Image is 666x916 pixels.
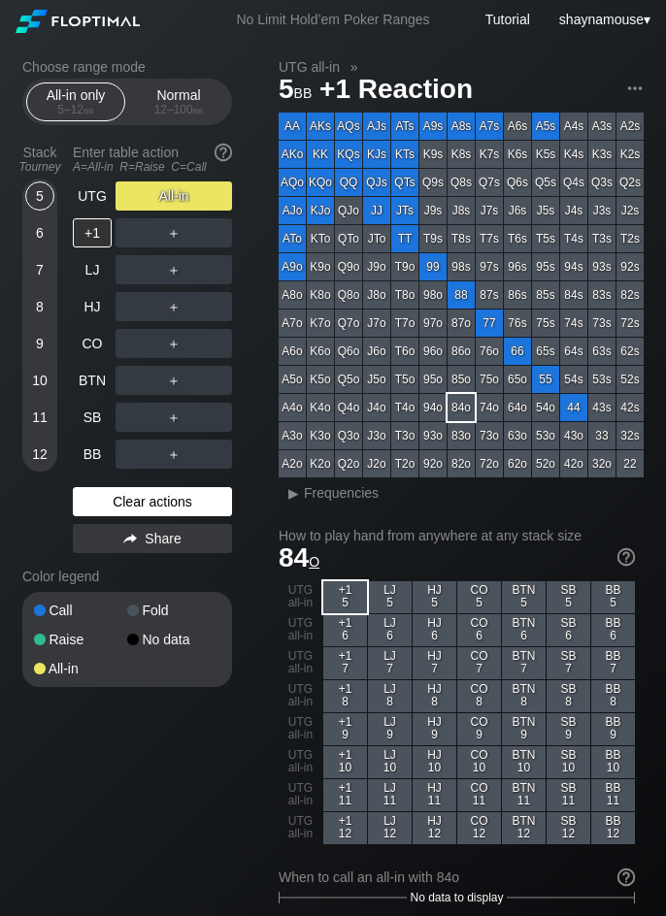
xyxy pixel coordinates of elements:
[335,253,362,280] div: Q9o
[116,255,232,284] div: ＋
[448,141,475,168] div: K8s
[15,137,65,181] div: Stack
[457,812,501,844] div: CO 12
[323,779,367,811] div: +1 11
[591,581,635,613] div: BB 5
[116,329,232,358] div: ＋
[532,310,559,337] div: 75s
[116,292,232,321] div: ＋
[588,281,616,309] div: 83s
[448,281,475,309] div: 88
[35,103,117,116] div: 5 – 12
[448,422,475,449] div: 83o
[532,253,559,280] div: 95s
[73,218,112,247] div: +1
[363,253,390,280] div: J9o
[279,746,322,778] div: UTG all-in
[391,169,418,196] div: QTs
[323,713,367,745] div: +1 9
[532,281,559,309] div: 85s
[588,310,616,337] div: 73s
[309,549,319,571] span: o
[413,746,456,778] div: HJ 10
[547,614,590,646] div: SB 6
[363,197,390,224] div: JJ
[281,481,306,505] div: ▸
[560,310,587,337] div: 74s
[335,450,362,477] div: Q2o
[279,338,306,365] div: A6o
[504,310,531,337] div: 76s
[368,581,412,613] div: LJ 5
[419,450,447,477] div: 92o
[504,281,531,309] div: 86s
[413,581,456,613] div: HJ 5
[616,366,644,393] div: 52s
[335,141,362,168] div: KQs
[457,647,501,679] div: CO 7
[616,281,644,309] div: 82s
[25,181,54,211] div: 5
[485,12,530,27] a: Tutorial
[547,713,590,745] div: SB 9
[34,662,127,675] div: All-in
[368,812,412,844] div: LJ 12
[138,103,219,116] div: 12 – 100
[335,422,362,449] div: Q3o
[279,542,319,572] span: 84
[391,225,418,252] div: TT
[476,450,503,477] div: 72o
[588,394,616,421] div: 43s
[624,78,646,99] img: ellipsis.fd386fe8.svg
[323,746,367,778] div: +1 10
[448,394,475,421] div: 84o
[616,253,644,280] div: 92s
[502,713,546,745] div: BTN 9
[560,450,587,477] div: 42o
[363,394,390,421] div: J4o
[419,253,447,280] div: 99
[591,779,635,811] div: BB 11
[588,253,616,280] div: 93s
[588,422,616,449] div: 33
[276,75,315,107] span: 5
[616,169,644,196] div: Q2s
[15,160,65,174] div: Tourney
[34,633,127,646] div: Raise
[616,197,644,224] div: J2s
[307,169,334,196] div: KQo
[335,281,362,309] div: Q8o
[560,169,587,196] div: Q4s
[73,137,232,181] div: Enter table action
[448,338,475,365] div: 86o
[476,113,503,140] div: A7s
[502,746,546,778] div: BTN 10
[363,310,390,337] div: J7o
[532,197,559,224] div: J5s
[448,366,475,393] div: 85o
[457,680,501,712] div: CO 8
[448,310,475,337] div: 87o
[560,338,587,365] div: 64s
[368,614,412,646] div: LJ 6
[116,440,232,469] div: ＋
[413,812,456,844] div: HJ 12
[476,169,503,196] div: Q7s
[504,225,531,252] div: T6s
[363,366,390,393] div: J5o
[25,366,54,395] div: 10
[588,113,616,140] div: A3s
[279,869,635,885] div: When to call an all-in with 84o
[323,581,367,613] div: +1 5
[616,113,644,140] div: A2s
[616,450,644,477] div: 22
[279,197,306,224] div: AJo
[279,310,306,337] div: A7o
[391,450,418,477] div: T2o
[276,58,343,76] span: UTG all-in
[532,225,559,252] div: T5s
[323,680,367,712] div: +1 8
[504,366,531,393] div: 65o
[504,169,531,196] div: Q6s
[279,680,322,712] div: UTG all-in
